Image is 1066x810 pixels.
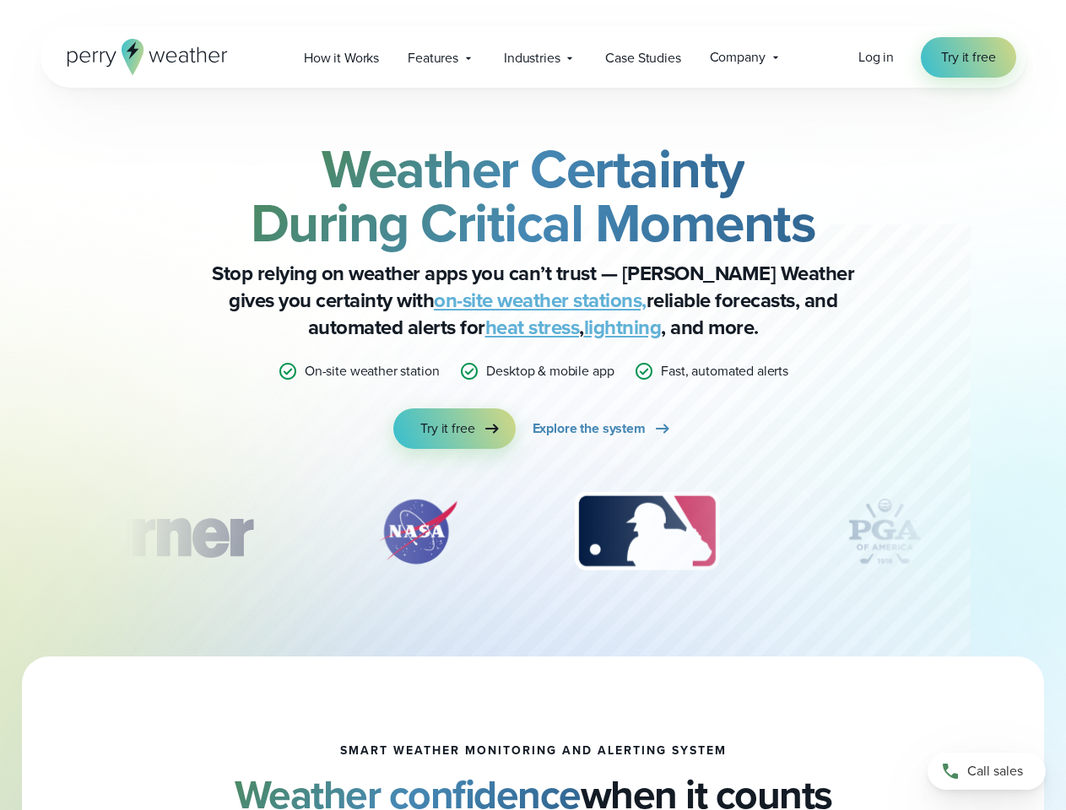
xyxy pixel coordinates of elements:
[533,418,646,439] span: Explore the system
[817,489,952,574] img: PGA.svg
[591,40,695,75] a: Case Studies
[941,47,995,67] span: Try it free
[37,489,277,574] img: Turner-Construction_1.svg
[661,361,788,381] p: Fast, automated alerts
[125,489,942,582] div: slideshow
[340,744,727,758] h1: smart weather monitoring and alerting system
[817,489,952,574] div: 4 of 12
[558,489,736,574] div: 3 of 12
[37,489,277,574] div: 1 of 12
[420,418,474,439] span: Try it free
[393,408,515,449] a: Try it free
[486,361,614,381] p: Desktop & mobile app
[928,753,1046,790] a: Call sales
[305,361,440,381] p: On-site weather station
[434,285,647,316] a: on-site weather stations,
[408,48,458,68] span: Features
[558,489,736,574] img: MLB.svg
[251,129,816,262] strong: Weather Certainty During Critical Moments
[967,761,1023,781] span: Call sales
[359,489,477,574] img: NASA.svg
[533,408,673,449] a: Explore the system
[196,260,871,341] p: Stop relying on weather apps you can’t trust — [PERSON_NAME] Weather gives you certainty with rel...
[858,47,894,67] a: Log in
[359,489,477,574] div: 2 of 12
[710,47,766,67] span: Company
[304,48,379,68] span: How it Works
[289,40,393,75] a: How it Works
[584,312,662,343] a: lightning
[504,48,560,68] span: Industries
[921,37,1015,78] a: Try it free
[485,312,580,343] a: heat stress
[605,48,680,68] span: Case Studies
